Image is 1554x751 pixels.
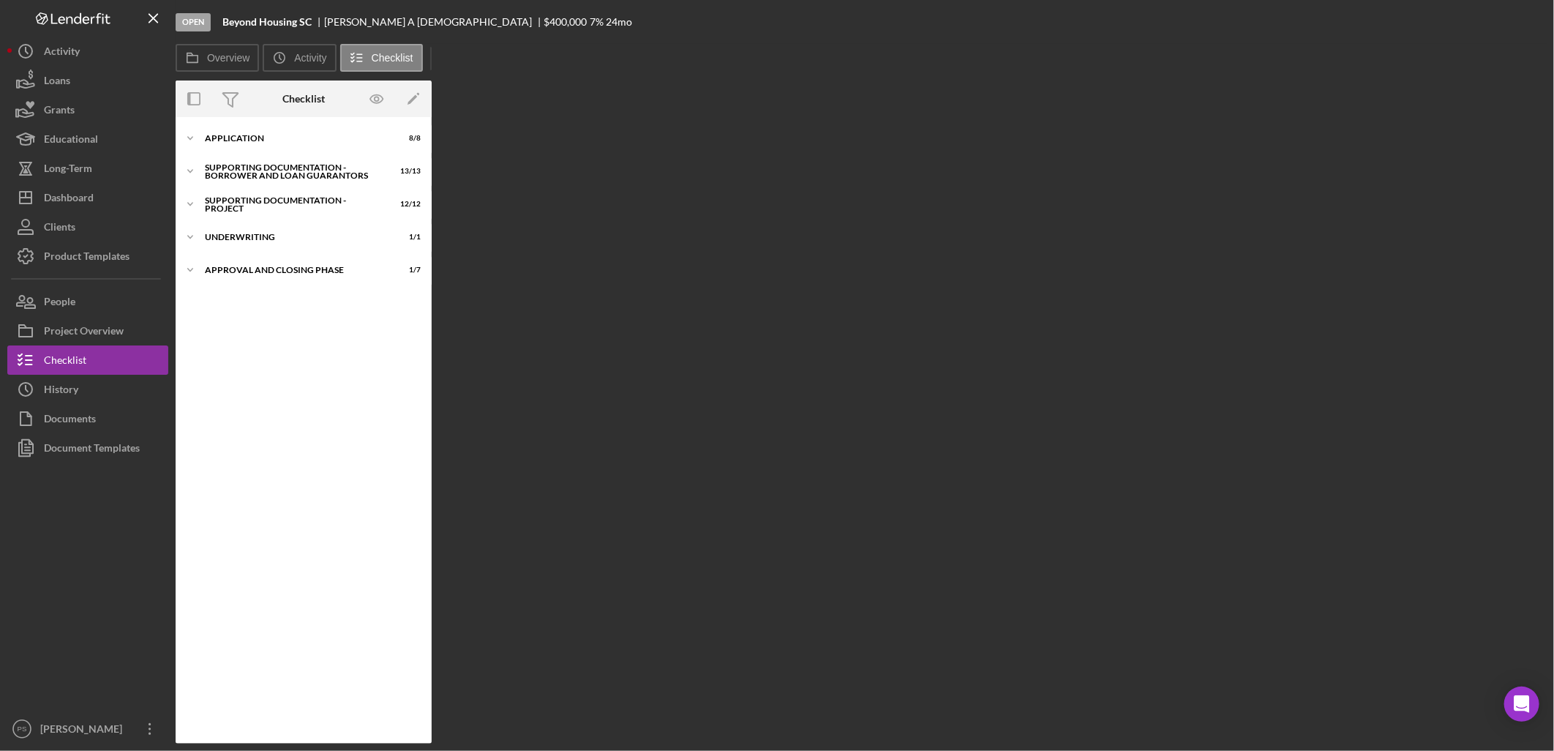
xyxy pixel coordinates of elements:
div: [PERSON_NAME] [37,714,132,747]
b: Beyond Housing SC [222,16,312,28]
div: Application [205,134,384,143]
button: Loans [7,66,168,95]
div: Project Overview [44,316,124,349]
div: Dashboard [44,183,94,216]
div: 24 mo [606,16,632,28]
div: [PERSON_NAME] A [DEMOGRAPHIC_DATA] [324,16,544,28]
label: Activity [294,52,326,64]
button: Dashboard [7,183,168,212]
div: People [44,287,75,320]
button: History [7,375,168,404]
div: Open Intercom Messenger [1504,687,1539,722]
button: Checklist [7,345,168,375]
div: Educational [44,124,98,157]
text: PS [18,725,27,733]
button: People [7,287,168,316]
button: PS[PERSON_NAME] [7,714,168,744]
button: Document Templates [7,433,168,463]
div: Document Templates [44,433,140,466]
div: Grants [44,95,75,128]
button: Overview [176,44,259,72]
div: Long-Term [44,154,92,187]
button: Educational [7,124,168,154]
div: Supporting Documentation - Project [205,196,384,213]
button: Checklist [340,44,423,72]
div: History [44,375,78,408]
button: Activity [7,37,168,66]
div: 1 / 1 [394,233,421,242]
button: Documents [7,404,168,433]
label: Overview [207,52,249,64]
button: Project Overview [7,316,168,345]
span: $400,000 [544,15,588,28]
button: Activity [263,44,336,72]
div: 13 / 13 [394,167,421,176]
div: 1 / 7 [394,266,421,274]
div: Product Templates [44,242,129,274]
div: Activity [44,37,80,70]
div: 12 / 12 [394,200,421,209]
div: Checklist [44,345,86,378]
div: Underwriting [205,233,384,242]
div: Open [176,13,211,31]
button: Grants [7,95,168,124]
div: 8 / 8 [394,134,421,143]
div: Supporting Documentation - Borrower and Loan Guarantors [205,163,384,180]
label: Checklist [372,52,413,64]
button: Product Templates [7,242,168,271]
div: Clients [44,212,75,245]
div: Documents [44,404,96,437]
button: Long-Term [7,154,168,183]
div: Loans [44,66,70,99]
button: Clients [7,212,168,242]
div: 7 % [590,16,604,28]
div: Approval and Closing Phase [205,266,384,274]
div: Checklist [282,93,325,105]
